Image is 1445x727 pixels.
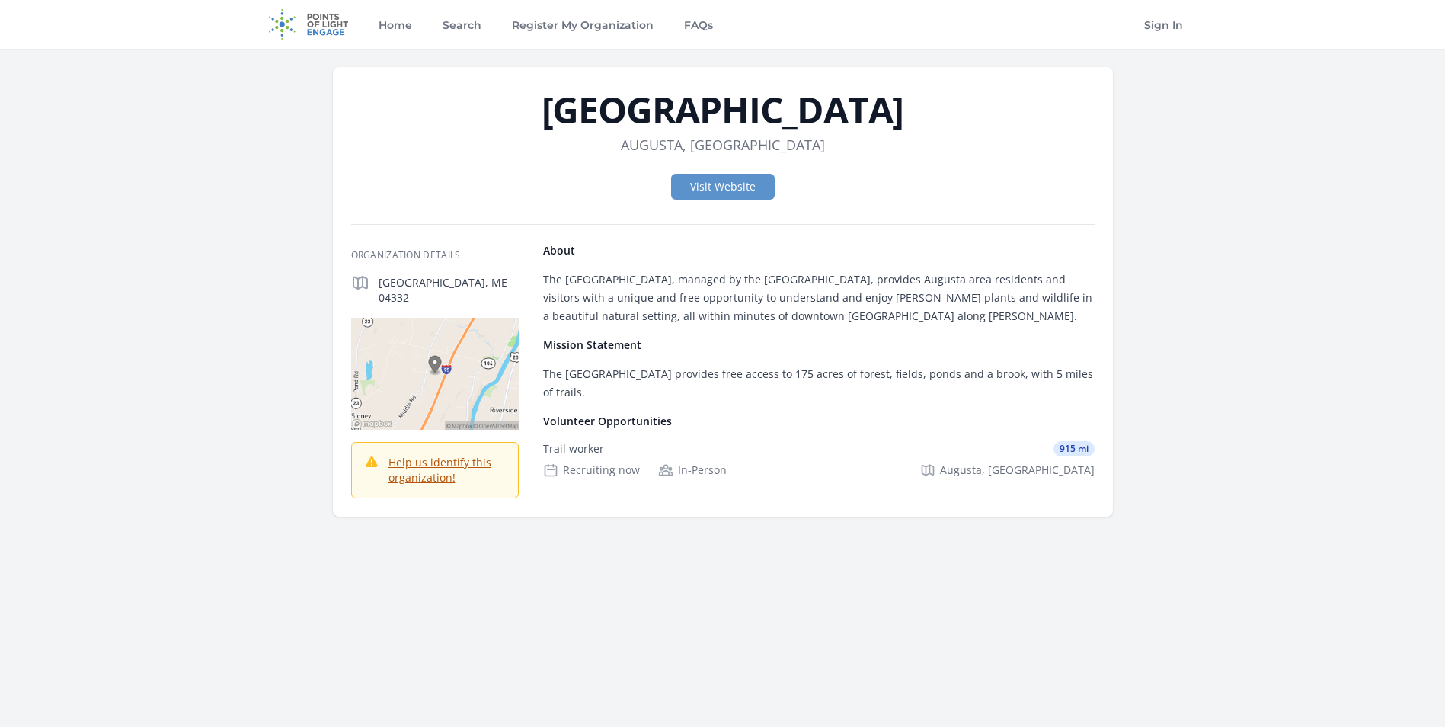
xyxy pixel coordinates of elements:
[351,249,519,261] h3: Organization Details
[543,365,1095,402] p: The [GEOGRAPHIC_DATA] provides free access to 175 acres of forest, fields, ponds and a brook, wit...
[388,455,491,485] a: Help us identify this organization!
[543,463,640,478] div: Recruiting now
[1053,441,1095,456] span: 915 mi
[940,463,1095,478] span: Augusta, [GEOGRAPHIC_DATA]
[543,414,1095,429] h4: Volunteer Opportunities
[543,243,1095,258] h4: About
[543,338,1095,353] h4: Mission Statement
[537,429,1101,490] a: Trail worker 915 mi Recruiting now In-Person Augusta, [GEOGRAPHIC_DATA]
[621,134,825,155] dd: Augusta, [GEOGRAPHIC_DATA]
[351,91,1095,128] h1: [GEOGRAPHIC_DATA]
[671,174,775,200] a: Visit Website
[543,271,1095,325] p: The [GEOGRAPHIC_DATA], managed by the [GEOGRAPHIC_DATA], provides Augusta area residents and visi...
[543,441,604,456] div: Trail worker
[351,318,519,430] img: Map
[658,463,727,478] div: In-Person
[379,275,519,306] p: [GEOGRAPHIC_DATA], ME 04332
